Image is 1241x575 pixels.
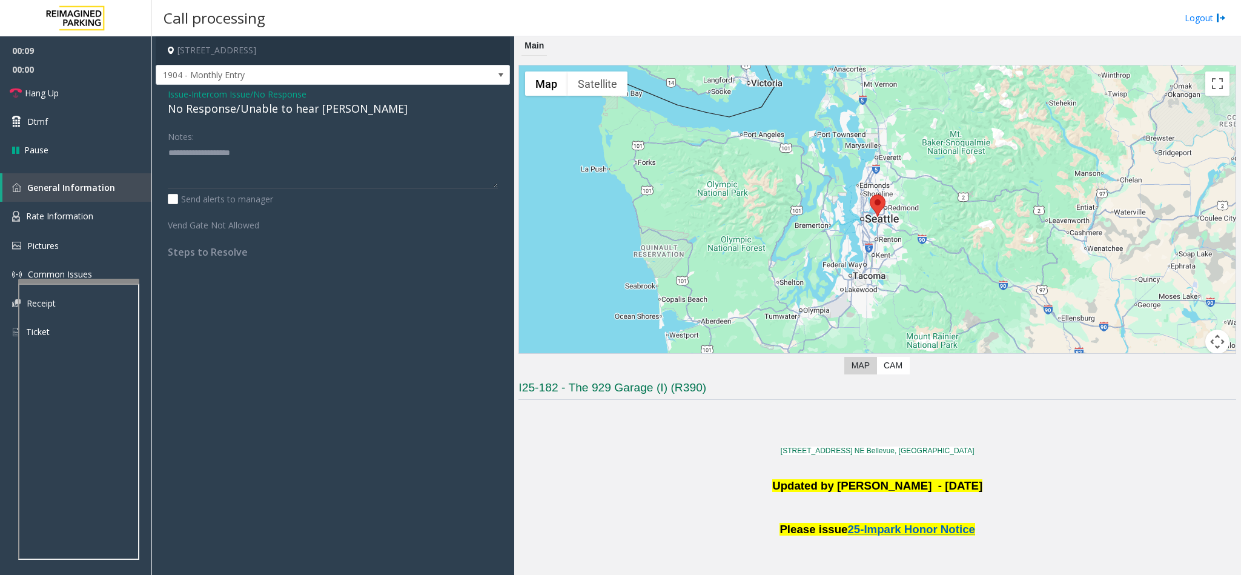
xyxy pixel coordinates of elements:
button: Toggle fullscreen view [1205,71,1229,96]
label: Map [844,357,877,374]
span: Pause [24,144,48,156]
img: 'icon' [12,270,22,279]
div: 929 108th Avenue Northeast, Bellevue, WA [870,194,885,217]
span: Hang Up [25,87,59,99]
span: General Information [27,182,115,193]
img: 'icon' [12,242,21,250]
img: 'icon' [12,183,21,192]
label: Vend Gate Not Allowed [165,214,305,231]
img: logout [1216,12,1226,24]
a: General Information [2,173,151,202]
img: Google [522,353,562,368]
a: Logout [1185,12,1226,24]
span: Intercom Issue/No Response [191,88,306,101]
img: 'icon' [12,327,20,337]
h3: Call processing [157,3,271,33]
h4: Steps to Resolve [168,247,498,258]
span: Common Issues [28,268,92,280]
span: 1904 - Monthly Entry [156,65,439,85]
h3: I25-182 - The 929 Garage (I) (R390) [518,380,1236,400]
a: 25-Impark Honor Notice [847,517,975,537]
b: Updated by [PERSON_NAME] - [DATE] [772,479,982,492]
a: [STREET_ADDRESS] NE Bellevue, [GEOGRAPHIC_DATA] [781,447,975,455]
a: Open this area in Google Maps (opens a new window) [522,353,562,368]
button: Show satellite imagery [568,71,627,96]
button: Show street map [525,71,568,96]
img: 'icon' [12,299,21,307]
label: Notes: [168,126,194,143]
span: Pictures [27,240,59,251]
div: Main [521,36,547,56]
label: Send alerts to manager [168,193,273,205]
span: - [188,88,306,100]
button: Map camera controls [1205,330,1229,354]
span: Please issue [779,523,847,536]
h4: [STREET_ADDRESS] [156,36,510,65]
div: No Response/Unable to hear [PERSON_NAME] [168,101,498,117]
span: Rate Information [26,210,93,222]
span: Dtmf [27,115,48,128]
span: Issue [168,88,188,101]
img: 'icon' [12,211,20,222]
span: 25-Impark Honor Notice [847,523,975,536]
label: CAM [876,357,910,374]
